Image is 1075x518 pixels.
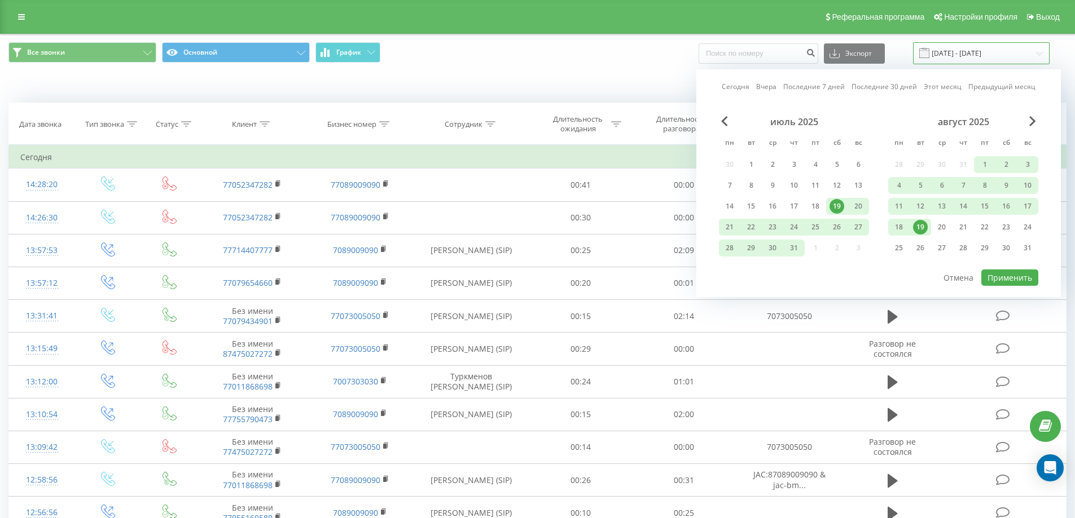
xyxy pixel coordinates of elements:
[331,212,380,223] a: 77089009090
[762,240,783,256] div: ср 30 июля 2025 г.
[633,464,736,497] td: 00:31
[830,178,844,193] div: 12
[333,409,378,419] a: 7089009090
[830,199,844,214] div: 19
[20,436,64,458] div: 13:09:42
[1036,12,1060,21] span: Выход
[910,240,931,256] div: вт 26 авг. 2025 г.
[995,219,1017,236] div: сб 23 авг. 2025 г.
[223,414,273,424] a: 77755790473
[651,114,712,134] div: Длительность разговора
[828,135,845,152] abbr: суббота
[974,240,995,256] div: пт 29 авг. 2025 г.
[787,220,801,234] div: 24
[826,219,848,236] div: сб 26 июля 2025 г.
[529,464,633,497] td: 00:26
[721,116,728,126] span: Previous Month
[199,464,306,497] td: Без имени
[888,240,910,256] div: пн 25 авг. 2025 г.
[807,135,824,152] abbr: пятница
[888,116,1038,127] div: август 2025
[331,179,380,190] a: 77089009090
[199,431,306,463] td: Без имени
[1020,220,1035,234] div: 24
[719,116,869,127] div: июль 2025
[934,199,949,214] div: 13
[805,219,826,236] div: пт 25 июля 2025 г.
[740,198,762,215] div: вт 15 июля 2025 г.
[1029,116,1036,126] span: Next Month
[27,48,65,57] span: Все звонки
[331,441,380,452] a: 77073005050
[977,157,992,172] div: 1
[633,234,736,267] td: 02:09
[223,348,273,359] a: 87475027272
[445,119,482,129] div: Сотрудник
[995,240,1017,256] div: сб 30 авг. 2025 г.
[924,81,962,92] a: Этот месяц
[848,198,869,215] div: вс 20 июля 2025 г.
[830,220,844,234] div: 26
[19,119,62,129] div: Дата звонка
[223,179,273,190] a: 77052347282
[744,199,758,214] div: 15
[414,464,529,497] td: [PERSON_NAME] (SIP)
[976,135,993,152] abbr: пятница
[1017,219,1038,236] div: вс 24 авг. 2025 г.
[735,431,843,463] td: 7073005050
[414,234,529,267] td: [PERSON_NAME] (SIP)
[851,220,866,234] div: 27
[832,12,924,21] span: Реферальная программа
[333,277,378,288] a: 7089009090
[199,365,306,398] td: Без имени
[912,135,929,152] abbr: вторник
[937,269,980,286] button: Отмена
[722,199,737,214] div: 14
[9,146,1067,169] td: Сегодня
[633,300,736,333] td: 02:14
[787,199,801,214] div: 17
[783,156,805,173] div: чт 3 июля 2025 г.
[910,198,931,215] div: вт 12 авг. 2025 г.
[740,156,762,173] div: вт 1 июля 2025 г.
[753,469,826,490] span: JAC:87089009090 & jac-bm...
[805,198,826,215] div: пт 18 июля 2025 г.
[953,177,974,194] div: чт 7 авг. 2025 г.
[953,240,974,256] div: чт 28 авг. 2025 г.
[783,81,845,92] a: Последние 7 дней
[20,338,64,360] div: 13:15:49
[850,135,867,152] abbr: воскресенье
[808,157,823,172] div: 4
[956,241,971,255] div: 28
[953,198,974,215] div: чт 14 авг. 2025 г.
[223,245,273,255] a: 77714407777
[765,220,780,234] div: 23
[1017,240,1038,256] div: вс 31 авг. 2025 г.
[1020,241,1035,255] div: 31
[232,119,257,129] div: Клиент
[953,219,974,236] div: чт 21 авг. 2025 г.
[744,157,758,172] div: 1
[20,207,64,229] div: 14:26:30
[199,398,306,431] td: Без имени
[851,199,866,214] div: 20
[977,199,992,214] div: 15
[20,305,64,327] div: 13:31:41
[888,198,910,215] div: пн 11 авг. 2025 г.
[999,199,1013,214] div: 16
[414,365,529,398] td: Туркменов [PERSON_NAME] (SIP)
[848,156,869,173] div: вс 6 июля 2025 г.
[414,267,529,299] td: [PERSON_NAME] (SIP)
[999,241,1013,255] div: 30
[722,220,737,234] div: 21
[529,398,633,431] td: 00:15
[981,269,1038,286] button: Применить
[848,177,869,194] div: вс 13 июля 2025 г.
[974,219,995,236] div: пт 22 авг. 2025 г.
[719,240,740,256] div: пн 28 июля 2025 г.
[162,42,310,63] button: Основной
[931,198,953,215] div: ср 13 авг. 2025 г.
[699,43,818,64] input: Поиск по номеру
[529,365,633,398] td: 00:24
[1020,199,1035,214] div: 17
